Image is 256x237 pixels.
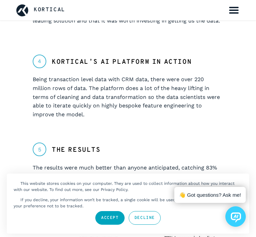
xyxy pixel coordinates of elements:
[52,145,101,155] h2: The Results
[129,211,161,225] a: Decline
[14,197,236,208] p: If you decline, your information won’t be tracked, a single cookie will be used in your browser t...
[33,75,223,119] div: Being transaction level data with CRM data, there were over 220 million rows of data. The platfor...
[95,211,125,225] a: Accept
[33,163,223,198] p: The results were much better than anyone anticipated, catching 83% of bad debt not caught by cred...
[33,55,46,68] span: 4
[14,181,235,192] p: This website stores cookies on your computer. They are used to collect information about how you ...
[52,57,192,67] h2: Kortical’s AI platform in action
[34,6,65,15] a: Kortical
[33,143,46,156] span: 5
